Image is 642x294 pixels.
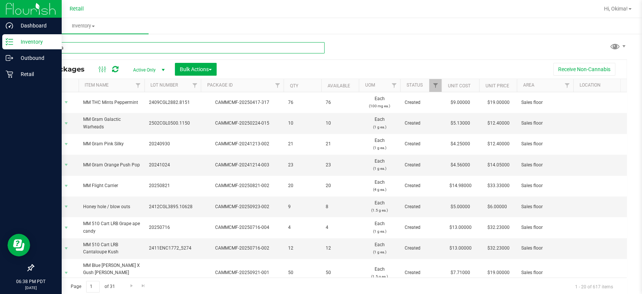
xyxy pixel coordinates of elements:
[64,281,121,292] span: Page of 31
[13,37,58,46] p: Inventory
[149,245,196,252] span: 2411ENC1772_5274
[363,248,396,256] p: (1 g ea.)
[405,224,437,231] span: Created
[363,241,396,256] span: Each
[484,180,513,191] span: $33.33000
[83,116,140,130] span: MM Gram Galactic Warheads
[62,118,71,129] span: select
[405,161,437,169] span: Created
[363,273,396,280] p: (1.5 g ea.)
[62,243,71,254] span: select
[326,182,354,189] span: 20
[363,165,396,172] p: (1 g ea.)
[405,182,437,189] span: Created
[62,181,71,191] span: select
[288,120,317,127] span: 10
[484,118,513,129] span: $12.40000
[485,83,509,88] a: Unit Price
[442,113,479,134] td: $5.13000
[442,197,479,217] td: $5.00000
[18,23,149,29] span: Inventory
[448,83,470,88] a: Unit Cost
[138,281,149,291] a: Go to the last page
[326,140,354,148] span: 21
[405,120,437,127] span: Created
[149,99,196,106] span: 2409CGL2882.8151
[33,42,325,53] input: Search Package ID, Item Name, SKU, Lot or Part Number...
[288,245,317,252] span: 12
[521,161,569,169] span: Sales floor
[132,79,144,92] a: Filter
[200,203,285,210] div: CAMMCMF-20250923-002
[363,207,396,214] p: (1.5 g ea.)
[83,161,140,169] span: MM Gram Orange Push Pop
[521,245,569,252] span: Sales floor
[405,245,437,252] span: Created
[363,179,396,193] span: Each
[388,79,400,92] a: Filter
[523,82,534,88] a: Area
[521,140,569,148] span: Sales floor
[149,120,196,127] span: 2502CGL0500.1150
[484,160,513,171] span: $14.05000
[13,70,58,79] p: Retail
[83,262,140,284] span: MM Blue [PERSON_NAME] X Gush [PERSON_NAME] Hash hole
[6,70,13,78] inline-svg: Retail
[288,224,317,231] span: 4
[442,217,479,238] td: $13.00000
[85,82,109,88] a: Item Name
[200,245,285,252] div: CAMMCMF-20250716-002
[484,267,513,278] span: $19.00000
[484,97,513,108] span: $19.00000
[405,140,437,148] span: Created
[83,99,140,106] span: MM THC Mints Peppermint
[484,243,513,254] span: $32.23000
[200,224,285,231] div: CAMMCMF-20250716-004
[363,200,396,214] span: Each
[126,281,137,291] a: Go to the next page
[3,285,58,291] p: [DATE]
[62,201,71,212] span: select
[62,160,71,170] span: select
[175,63,217,76] button: Bulk Actions
[288,269,317,276] span: 50
[62,97,71,108] span: select
[484,139,513,149] span: $12.40000
[442,155,479,175] td: $4.56000
[405,203,437,210] span: Created
[553,63,615,76] button: Receive Non-Cannabis
[521,224,569,231] span: Sales floor
[326,99,354,106] span: 76
[288,99,317,106] span: 76
[604,6,628,12] span: Hi, Okima!
[149,224,196,231] span: 20250716
[442,134,479,155] td: $4.25000
[484,201,511,212] span: $6.00000
[288,161,317,169] span: 23
[327,83,350,88] a: Available
[326,203,354,210] span: 8
[271,79,284,92] a: Filter
[521,99,569,106] span: Sales floor
[579,82,600,88] a: Location
[188,79,201,92] a: Filter
[290,83,298,88] a: Qty
[405,269,437,276] span: Created
[326,245,354,252] span: 12
[70,6,84,12] span: Retail
[363,102,396,110] p: (100 mg ea.)
[569,281,619,292] span: 1 - 20 of 617 items
[83,241,140,256] span: MM 510 Cart LRB Cantaloupe Kush
[83,203,140,210] span: Honey hole / blow outs
[326,120,354,127] span: 10
[521,203,569,210] span: Sales floor
[442,259,479,287] td: $7.71000
[6,38,13,46] inline-svg: Inventory
[8,234,30,256] iframe: Resource center
[39,65,92,73] span: All Packages
[180,66,212,72] span: Bulk Actions
[3,278,58,285] p: 06:38 PM PDT
[149,203,196,210] span: 2412CGL3895.10628
[617,79,630,92] a: Filter
[288,203,317,210] span: 9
